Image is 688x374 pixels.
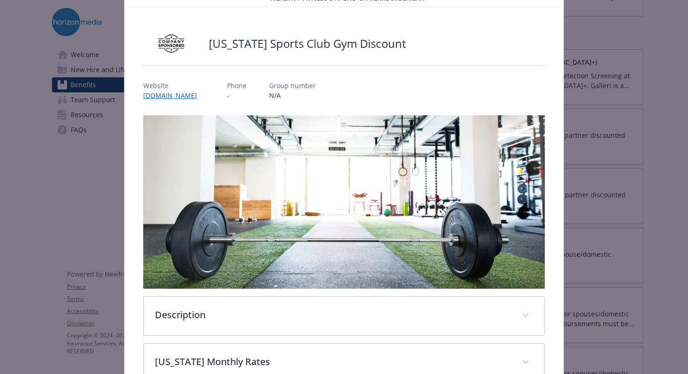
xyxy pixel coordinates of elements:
[143,115,545,289] img: banner
[269,81,316,90] p: Group number
[269,90,316,100] p: N/A
[227,90,247,100] p: -
[227,81,247,90] p: Phone
[155,355,511,369] p: [US_STATE] Monthly Rates
[144,297,545,335] div: Description
[143,81,205,90] p: Website
[143,30,199,58] img: Company Sponsored
[209,36,406,52] h2: [US_STATE] Sports Club Gym Discount
[143,91,205,100] a: [DOMAIN_NAME]
[155,308,511,322] p: Description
